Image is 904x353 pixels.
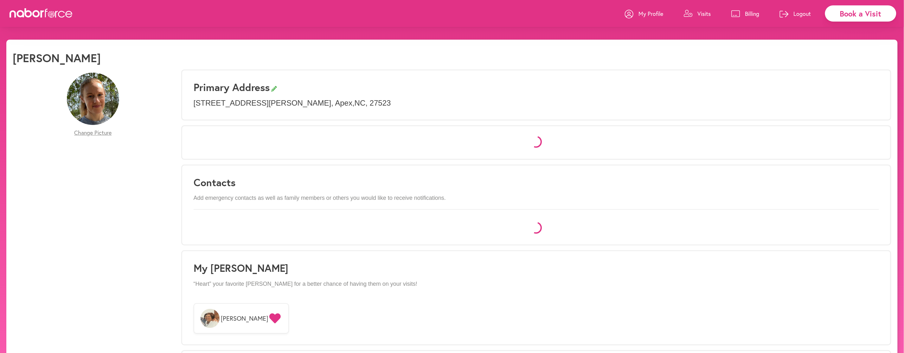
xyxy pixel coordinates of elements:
h3: Contacts [194,176,879,188]
a: Visits [684,4,711,23]
p: Logout [794,10,811,17]
a: Billing [731,4,760,23]
img: MGMr7qMT2SS2q4bGTfAv [201,309,220,328]
a: My Profile [625,4,664,23]
p: Billing [745,10,760,17]
p: [STREET_ADDRESS][PERSON_NAME] , Apex , NC , 27523 [194,99,879,108]
h3: Primary Address [194,81,879,93]
span: [PERSON_NAME] [221,315,268,322]
span: Change Picture [74,129,112,136]
h1: My [PERSON_NAME] [194,262,879,274]
p: “Heart” your favorite [PERSON_NAME] for a better chance of having them on your visits! [194,281,879,288]
p: Add emergency contacts as well as family members or others you would like to receive notifications. [194,195,879,202]
a: Logout [780,4,811,23]
div: Book a Visit [825,5,896,22]
img: R5TTjZPcTWyS11JnzpDv [67,73,119,125]
h1: [PERSON_NAME] [13,51,101,65]
p: My Profile [639,10,664,17]
p: Visits [698,10,711,17]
